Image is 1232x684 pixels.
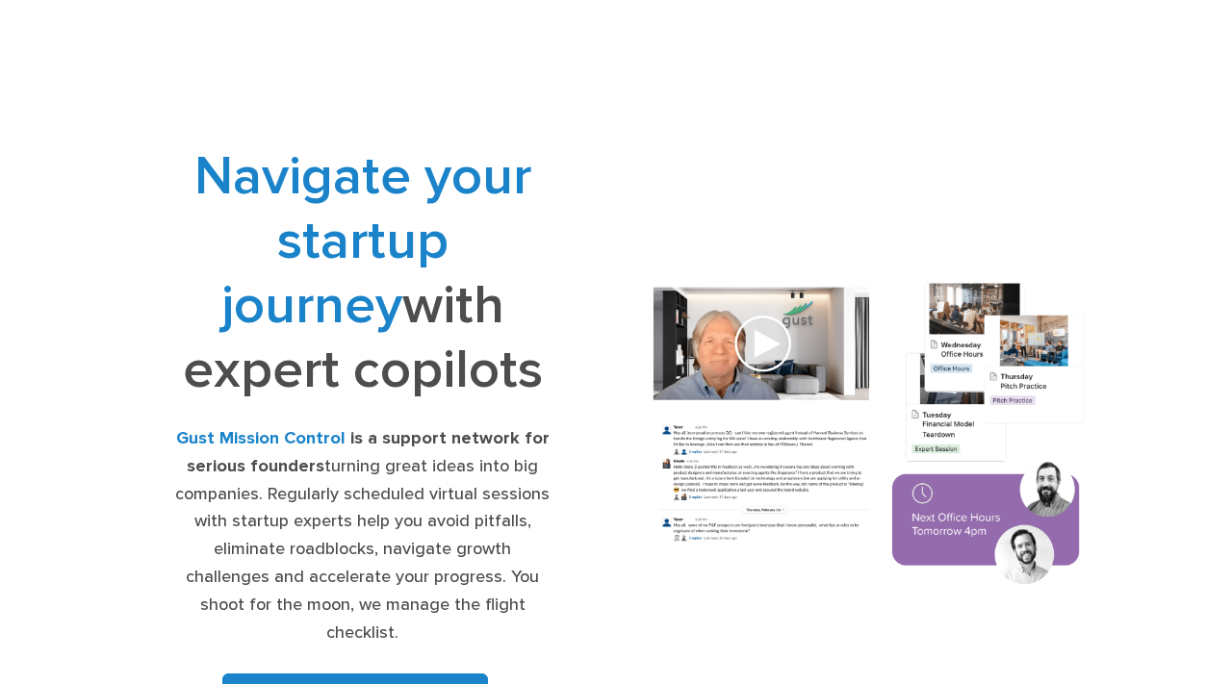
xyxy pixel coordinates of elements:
h1: with expert copilots [172,144,554,402]
img: Composition of calendar events, a video call presentation, and chat rooms [630,266,1108,606]
div: turning great ideas into big companies. Regularly scheduled virtual sessions with startup experts... [172,425,554,646]
strong: Gust Mission Control [176,428,346,448]
span: Navigate your startup journey [194,144,531,338]
strong: is a support network for serious founders [187,428,550,476]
